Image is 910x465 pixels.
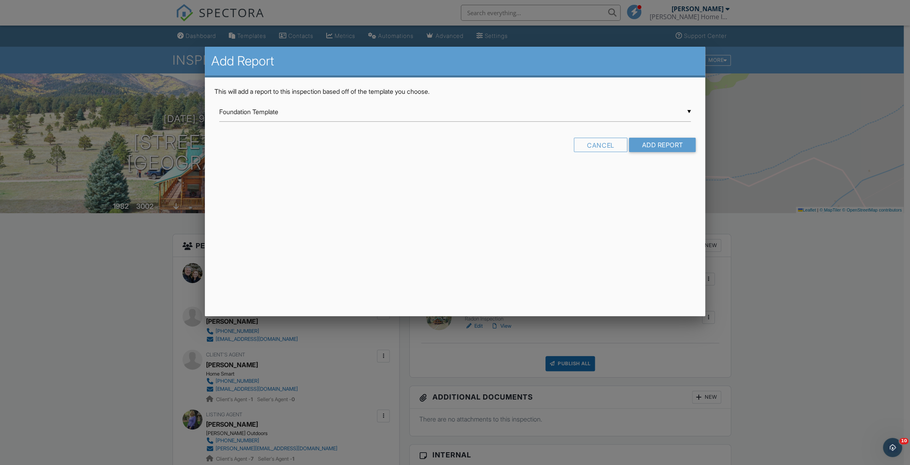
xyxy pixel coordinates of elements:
span: 10 [899,438,908,444]
p: This will add a report to this inspection based off of the template you choose. [214,87,696,96]
iframe: Intercom live chat [883,438,902,457]
h2: Add Report [211,53,699,69]
div: Cancel [574,138,627,152]
input: Add Report [629,138,696,152]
